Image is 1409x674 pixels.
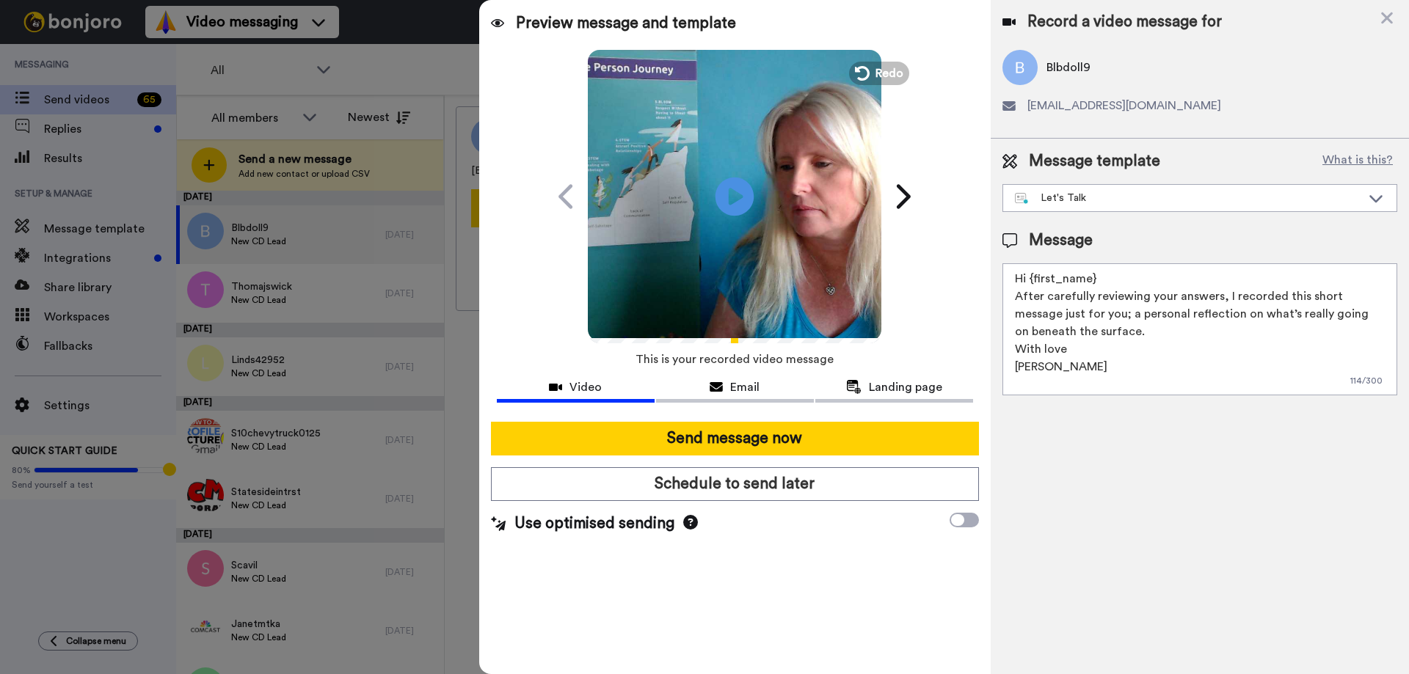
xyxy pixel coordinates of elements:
[1318,150,1397,172] button: What is this?
[514,513,674,535] span: Use optimised sending
[730,378,760,396] span: Email
[491,467,979,501] button: Schedule to send later
[869,378,942,396] span: Landing page
[1015,191,1361,205] div: Let's Talk
[1015,193,1029,205] img: nextgen-template.svg
[491,422,979,455] button: Send message now
[569,378,602,396] span: Video
[1029,230,1093,252] span: Message
[1027,97,1221,114] span: [EMAIL_ADDRESS][DOMAIN_NAME]
[636,343,834,376] span: This is your recorded video message
[1029,150,1160,172] span: Message template
[1002,263,1397,395] textarea: Hi {first_name} After carefully reviewing your answers, I recorded this short message just for yo...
